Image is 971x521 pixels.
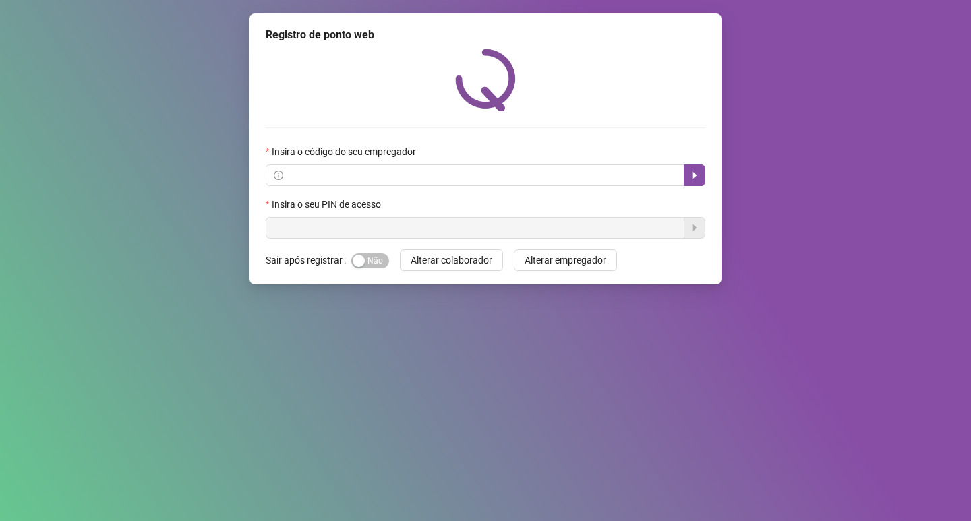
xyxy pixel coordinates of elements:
span: Alterar empregador [525,253,606,268]
label: Sair após registrar [266,249,351,271]
button: Alterar empregador [514,249,617,271]
img: QRPoint [455,49,516,111]
div: Registro de ponto web [266,27,705,43]
label: Insira o seu PIN de acesso [266,197,390,212]
label: Insira o código do seu empregador [266,144,425,159]
span: Alterar colaborador [411,253,492,268]
button: Alterar colaborador [400,249,503,271]
span: info-circle [274,171,283,180]
span: caret-right [689,170,700,181]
